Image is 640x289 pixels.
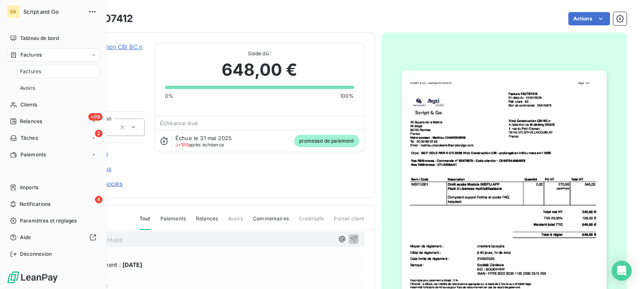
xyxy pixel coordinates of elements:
a: Aide [7,231,100,244]
span: 0% [165,92,173,100]
span: Avoirs [228,215,243,229]
div: SA [7,5,20,18]
span: [DATE] [122,260,142,269]
span: Échéance due [160,120,198,126]
img: Logo LeanPay [7,271,58,284]
span: 8 [95,196,102,203]
span: 648,00 € [222,57,297,82]
span: Relances [20,118,42,125]
span: promesse de paiement [294,135,359,147]
span: Factures [20,51,42,59]
span: Déconnexion [20,250,52,258]
button: Actions [568,12,610,25]
span: 2 [95,130,102,137]
span: Solde dû : [165,50,354,57]
span: Tableau de bord [20,35,59,42]
span: Tout [140,215,150,230]
span: Échue le 31 mai 2025 [175,135,232,141]
span: Paramètres et réglages [20,217,77,225]
span: Commentaires [253,215,289,229]
span: Tâches [20,134,38,142]
span: Notifications [20,200,50,208]
span: Factures [20,68,41,75]
span: Paiements [160,215,186,229]
span: Aide [20,234,31,241]
span: Paiements [20,151,46,158]
span: Portail client [334,215,364,229]
span: Relances [196,215,218,229]
span: Avoirs [20,84,35,92]
span: après échéance [175,142,224,147]
div: Open Intercom Messenger [612,261,632,281]
span: +99 [88,113,102,121]
span: Imports [20,184,38,191]
span: Clients [20,101,37,109]
span: Script and Go [23,8,83,15]
span: 100% [340,92,354,100]
span: J+100 [175,142,189,148]
span: Creditsafe [299,215,324,229]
